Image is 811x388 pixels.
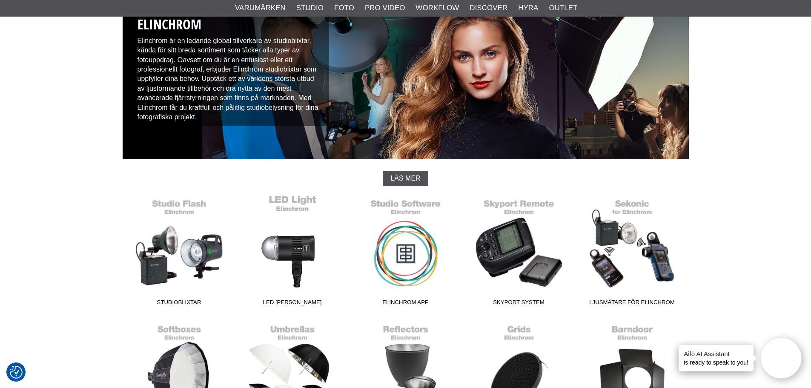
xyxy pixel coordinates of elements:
[349,298,462,310] span: Elinchrom App
[334,3,354,14] a: Foto
[10,365,23,380] button: Samtyckesinställningar
[576,298,689,310] span: Ljusmätare för Elinchrom
[123,195,236,310] a: Studioblixtar
[10,366,23,379] img: Revisit consent button
[390,175,420,182] span: Läs mer
[684,349,748,358] h4: Aifo AI Assistant
[236,195,349,310] a: LED [PERSON_NAME]
[235,3,286,14] a: Varumärken
[549,3,577,14] a: Outlet
[462,195,576,310] a: Skyport System
[679,345,754,371] div: is ready to speak to you!
[462,298,576,310] span: Skyport System
[416,3,459,14] a: Workflow
[518,3,538,14] a: Hyra
[365,3,405,14] a: Pro Video
[123,298,236,310] span: Studioblixtar
[349,195,462,310] a: Elinchrom App
[470,3,507,14] a: Discover
[236,298,349,310] span: LED [PERSON_NAME]
[138,15,323,34] h1: Elinchrom
[131,9,330,126] div: Elinchrom är en ledande global tillverkare av studioblixtar, kända för sitt breda sortiment som t...
[576,195,689,310] a: Ljusmätare för Elinchrom
[296,3,324,14] a: Studio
